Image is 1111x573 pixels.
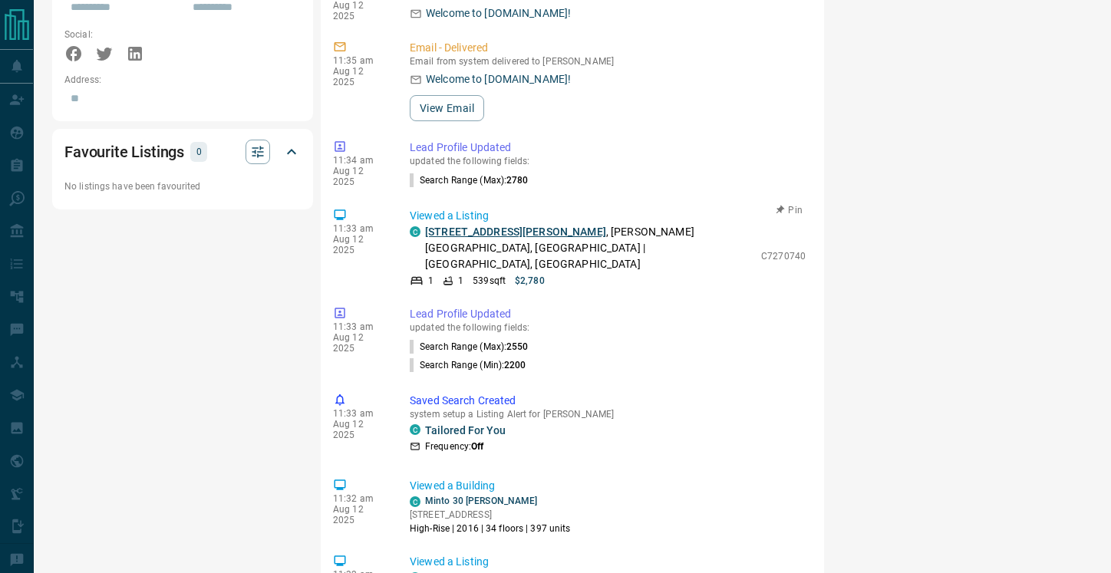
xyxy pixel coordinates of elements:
[426,71,571,87] p: Welcome to [DOMAIN_NAME]!
[410,40,806,56] p: Email - Delivered
[333,321,387,332] p: 11:33 am
[410,322,806,333] p: updated the following fields:
[473,274,506,288] p: 539 sqft
[410,306,806,322] p: Lead Profile Updated
[64,28,179,41] p: Social:
[333,234,387,255] p: Aug 12 2025
[410,358,526,372] p: Search Range (Min) :
[425,496,537,506] a: Minto 30 [PERSON_NAME]
[410,140,806,156] p: Lead Profile Updated
[410,409,806,420] p: system setup a Listing Alert for [PERSON_NAME]
[410,478,806,494] p: Viewed a Building
[410,95,484,121] button: View Email
[515,274,545,288] p: $2,780
[333,408,387,419] p: 11:33 am
[761,249,806,263] p: C7270740
[410,508,571,522] p: [STREET_ADDRESS]
[333,504,387,525] p: Aug 12 2025
[333,155,387,166] p: 11:34 am
[506,175,528,186] span: 2780
[410,393,806,409] p: Saved Search Created
[425,424,506,436] a: Tailored For You
[425,226,606,238] a: [STREET_ADDRESS][PERSON_NAME]
[333,166,387,187] p: Aug 12 2025
[333,55,387,66] p: 11:35 am
[64,133,301,170] div: Favourite Listings0
[410,208,806,224] p: Viewed a Listing
[471,441,483,452] strong: Off
[426,5,571,21] p: Welcome to [DOMAIN_NAME]!
[64,179,301,193] p: No listings have been favourited
[410,522,571,535] p: High-Rise | 2016 | 34 floors | 397 units
[504,360,526,370] span: 2200
[333,223,387,234] p: 11:33 am
[410,56,806,67] p: Email from system delivered to [PERSON_NAME]
[410,340,529,354] p: Search Range (Max) :
[458,274,463,288] p: 1
[333,332,387,354] p: Aug 12 2025
[410,554,806,570] p: Viewed a Listing
[410,156,806,166] p: updated the following fields:
[333,419,387,440] p: Aug 12 2025
[410,226,420,237] div: condos.ca
[425,440,483,453] p: Frequency:
[64,140,184,164] h2: Favourite Listings
[410,496,420,507] div: condos.ca
[506,341,528,352] span: 2550
[195,143,203,160] p: 0
[64,73,301,87] p: Address:
[333,493,387,504] p: 11:32 am
[410,173,529,187] p: Search Range (Max) :
[333,66,387,87] p: Aug 12 2025
[425,224,753,272] p: , [PERSON_NAME][GEOGRAPHIC_DATA], [GEOGRAPHIC_DATA] | [GEOGRAPHIC_DATA], [GEOGRAPHIC_DATA]
[767,203,812,217] button: Pin
[410,424,420,435] div: condos.ca
[428,274,434,288] p: 1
